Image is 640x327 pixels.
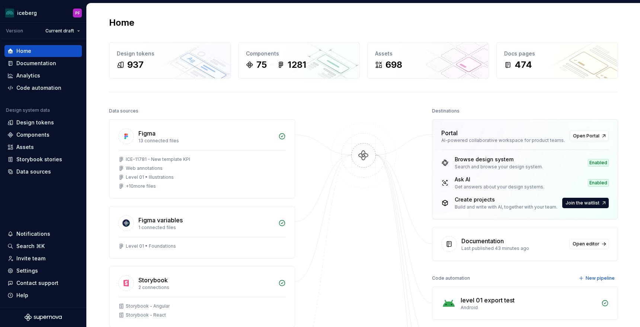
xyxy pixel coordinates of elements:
a: Docs pages474 [496,42,618,79]
div: iceberg [17,9,37,17]
div: Search and browse your design system. [455,164,543,170]
a: Invite team [4,253,82,264]
div: + 10 more files [126,183,156,189]
div: AI-powered collaborative workspace for product teams. [441,137,565,143]
button: Notifications [4,228,82,240]
div: Assets [375,50,481,57]
div: Figma [138,129,156,138]
div: 474 [515,59,532,71]
div: Design tokens [16,119,54,126]
div: Components [16,131,49,139]
img: 418c6d47-6da6-4103-8b13-b5999f8989a1.png [5,9,14,18]
a: Home [4,45,82,57]
button: icebergPF [1,5,85,21]
div: Create projects [455,196,557,203]
h2: Home [109,17,134,29]
div: Storybook - Angular [126,303,170,309]
a: Design tokens [4,117,82,128]
div: Settings [16,267,38,274]
div: 937 [127,59,144,71]
div: Search ⌘K [16,242,45,250]
div: Build and write with AI, together with your team. [455,204,557,210]
div: 13 connected files [138,138,274,144]
button: Help [4,289,82,301]
div: Code automation [432,273,470,283]
div: Analytics [16,72,40,79]
a: Open editor [569,239,609,249]
a: Code automation [4,82,82,94]
span: Open editor [573,241,599,247]
div: ICE-11781 - New template KPI [126,156,190,162]
a: Figma13 connected filesICE-11781 - New template KPIWeb annotationsLevel 01 • Illustrations+10more... [109,119,295,199]
button: Search ⌘K [4,240,82,252]
div: Figma variables [138,216,183,225]
div: Last published 43 minutes ago [461,245,565,251]
div: Enabled [588,179,609,187]
a: Settings [4,265,82,277]
button: Contact support [4,277,82,289]
a: Documentation [4,57,82,69]
div: Home [16,47,31,55]
div: Notifications [16,230,50,238]
div: Level 01 • Illustrations [126,174,174,180]
div: Browse design system [455,156,543,163]
div: Components [246,50,352,57]
span: Join the waitlist [566,200,599,206]
div: Design system data [6,107,50,113]
div: Ask AI [455,176,544,183]
div: level 01 export test [461,296,515,305]
a: Storybook stories [4,153,82,165]
button: New pipeline [576,273,618,283]
div: Invite team [16,255,45,262]
div: Level 01 • Foundations [126,243,176,249]
div: Assets [16,143,34,151]
div: 1 connected files [138,225,274,231]
div: Contact support [16,279,58,287]
div: Documentation [16,60,56,67]
div: Documentation [461,236,504,245]
div: Get answers about your design systems. [455,184,544,190]
span: New pipeline [586,275,615,281]
div: Code automation [16,84,61,92]
span: Current draft [45,28,74,34]
div: 75 [256,59,267,71]
a: Assets698 [367,42,489,79]
div: Destinations [432,106,460,116]
a: Data sources [4,166,82,178]
div: Storybook - React [126,312,166,318]
a: Components751281 [238,42,360,79]
div: 698 [385,59,402,71]
div: Docs pages [504,50,610,57]
div: Enabled [588,159,609,166]
div: Design tokens [117,50,223,57]
div: Portal [441,128,458,137]
div: Storybook stories [16,156,62,163]
div: PF [75,10,80,16]
button: Current draft [42,26,83,36]
div: Version [6,28,23,34]
a: Components [4,129,82,141]
a: Design tokens937 [109,42,231,79]
svg: Supernova Logo [25,314,62,321]
a: Assets [4,141,82,153]
div: Data sources [109,106,138,116]
a: Open Portal [570,131,609,141]
div: 1281 [288,59,306,71]
div: Data sources [16,168,51,175]
span: Open Portal [573,133,599,139]
div: 2 connections [138,285,274,291]
button: Join the waitlist [562,198,609,208]
a: Analytics [4,70,82,82]
div: Storybook [138,276,168,285]
div: Web annotations [126,165,163,171]
a: Figma variables1 connected filesLevel 01 • Foundations [109,206,295,258]
div: Help [16,292,28,299]
div: Android [461,305,597,311]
